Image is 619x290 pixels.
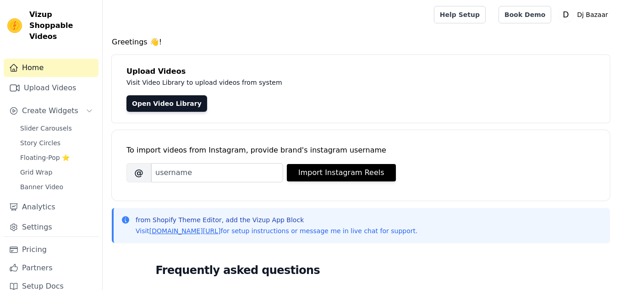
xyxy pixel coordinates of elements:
text: D [563,10,569,19]
span: Story Circles [20,138,60,148]
a: Partners [4,259,99,277]
a: [DOMAIN_NAME][URL] [149,227,221,235]
p: Dj Bazaar [573,6,612,23]
h4: Greetings 👋! [112,37,610,48]
p: Visit Video Library to upload videos from system [126,77,537,88]
a: Grid Wrap [15,166,99,179]
span: Create Widgets [22,105,78,116]
input: username [151,163,283,182]
a: Help Setup [434,6,486,23]
a: Settings [4,218,99,236]
a: Upload Videos [4,79,99,97]
p: from Shopify Theme Editor, add the Vizup App Block [136,215,417,224]
div: To import videos from Instagram, provide brand's instagram username [126,145,595,156]
img: Vizup [7,18,22,33]
span: Slider Carousels [20,124,72,133]
button: Create Widgets [4,102,99,120]
a: Pricing [4,241,99,259]
button: D Dj Bazaar [559,6,612,23]
span: Banner Video [20,182,63,192]
a: Analytics [4,198,99,216]
a: Slider Carousels [15,122,99,135]
a: Banner Video [15,181,99,193]
a: Home [4,59,99,77]
a: Book Demo [498,6,551,23]
span: Grid Wrap [20,168,52,177]
p: Visit for setup instructions or message me in live chat for support. [136,226,417,235]
a: Story Circles [15,137,99,149]
h4: Upload Videos [126,66,595,77]
a: Floating-Pop ⭐ [15,151,99,164]
span: @ [126,163,151,182]
h2: Frequently asked questions [156,261,566,279]
span: Floating-Pop ⭐ [20,153,70,162]
a: Open Video Library [126,95,207,112]
button: Import Instagram Reels [287,164,396,181]
span: Vizup Shoppable Videos [29,9,95,42]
